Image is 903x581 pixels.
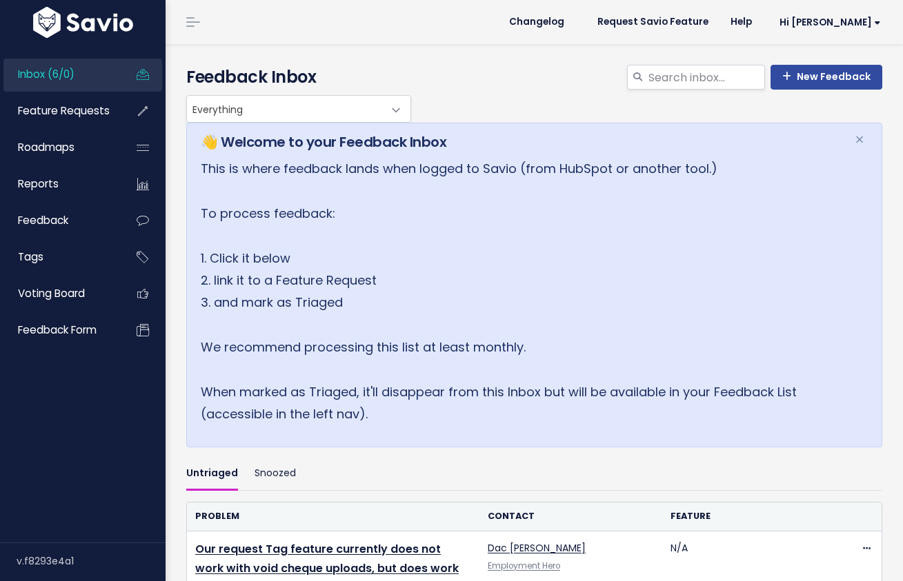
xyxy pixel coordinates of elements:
span: Feature Requests [18,103,110,118]
span: × [855,128,864,151]
a: Untriaged [186,458,238,491]
a: Tags [3,241,115,273]
input: Search inbox... [647,65,765,90]
th: Problem [187,502,479,531]
a: Voting Board [3,278,115,309]
a: Feedback [3,205,115,236]
a: Inbox (6/0) [3,59,115,90]
th: Feature [662,502,845,531]
p: This is where feedback lands when logged to Savio (from HubSpot or another tool.) To process feed... [201,158,837,426]
a: Employment Hero [488,560,560,571]
span: Everything [187,96,383,122]
a: Feature Requests [3,95,115,127]
a: Help [720,12,763,32]
a: Snoozed [255,458,296,491]
span: Feedback form [18,323,97,337]
a: New Feedback [771,65,882,90]
span: Changelog [509,17,564,27]
h5: 👋 Welcome to your Feedback Inbox [201,132,837,152]
a: Roadmaps [3,132,115,163]
a: Reports [3,168,115,200]
a: Dac [PERSON_NAME] [488,541,586,555]
ul: Filter feature requests [186,458,882,491]
div: v.f8293e4a1 [17,543,166,579]
a: Request Savio Feature [586,12,720,32]
a: Hi [PERSON_NAME] [763,12,892,33]
span: Reports [18,176,59,191]
span: Inbox (6/0) [18,67,75,81]
span: Roadmaps [18,140,75,154]
span: Everything [186,95,411,123]
span: Tags [18,249,43,264]
th: Contact [479,502,662,531]
span: Voting Board [18,286,85,300]
span: Hi [PERSON_NAME] [780,17,881,28]
a: Feedback form [3,314,115,346]
img: logo-white.9d6f32f41409.svg [30,7,137,38]
button: Close [841,123,878,156]
span: Feedback [18,213,68,227]
h4: Feedback Inbox [186,65,882,90]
